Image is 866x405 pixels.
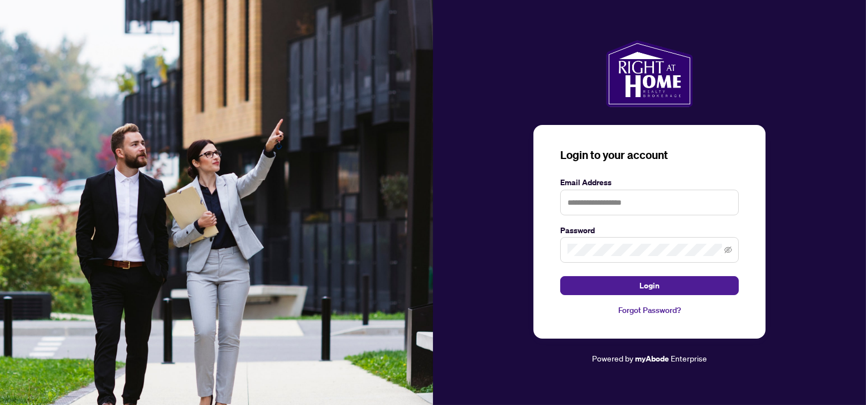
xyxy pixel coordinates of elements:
span: Enterprise [671,353,707,363]
label: Email Address [560,176,739,189]
img: ma-logo [606,40,692,107]
label: Password [560,224,739,237]
a: Forgot Password? [560,304,739,316]
span: eye-invisible [724,246,732,254]
span: Powered by [592,353,633,363]
span: Login [639,277,660,295]
h3: Login to your account [560,147,739,163]
button: Login [560,276,739,295]
a: myAbode [635,353,669,365]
